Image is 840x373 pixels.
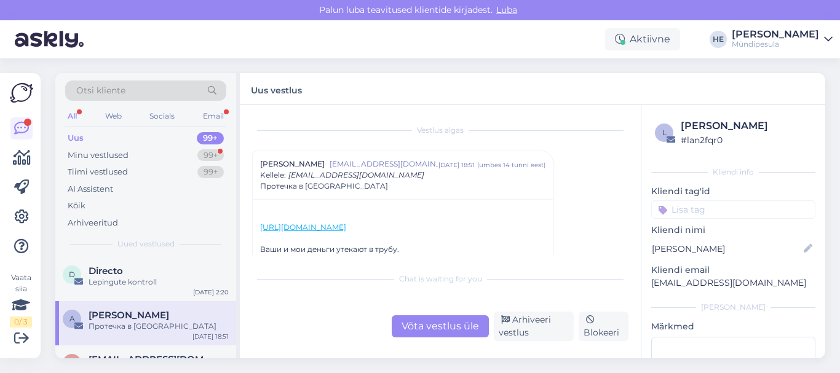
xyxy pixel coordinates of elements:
[260,244,545,255] div: Ваши и мои деньги утекают в трубу.
[65,108,79,124] div: All
[493,4,521,15] span: Luba
[117,238,175,249] span: Uued vestlused
[732,29,819,39] div: [PERSON_NAME]
[579,312,628,341] div: Blokeeri
[193,288,229,297] div: [DATE] 2:20
[651,200,815,219] input: Lisa tag
[89,310,169,321] span: Aleksandr Djatlov
[69,314,75,323] span: A
[89,277,229,288] div: Lepingute kontroll
[732,39,819,49] div: Mündipesula
[260,181,388,192] span: Протечка в [GEOGRAPHIC_DATA]
[68,149,129,162] div: Minu vestlused
[89,265,123,277] span: Directo
[662,128,667,137] span: l
[68,217,118,229] div: Arhiveeritud
[252,125,628,136] div: Vestlus algas
[651,185,815,198] p: Kliendi tag'id
[681,133,812,147] div: # lan2fqr0
[330,159,438,170] span: [EMAIL_ADDRESS][DOMAIN_NAME]
[68,166,128,178] div: Tiimi vestlused
[732,29,833,49] a: [PERSON_NAME]Mündipesula
[89,321,229,332] div: Протечка в [GEOGRAPHIC_DATA]
[192,332,229,341] div: [DATE] 18:51
[651,320,815,333] p: Märkmed
[438,160,475,170] div: [DATE] 18:51
[477,160,545,170] div: ( umbes 14 tunni eest )
[651,167,815,178] div: Kliendi info
[103,108,124,124] div: Web
[651,277,815,289] p: [EMAIL_ADDRESS][DOMAIN_NAME]
[651,224,815,237] p: Kliendi nimi
[10,83,33,103] img: Askly Logo
[651,264,815,277] p: Kliendi email
[651,302,815,313] div: [PERSON_NAME]
[89,354,216,365] span: tugi@myndipesula.eu
[197,149,224,162] div: 99+
[494,312,574,341] div: Arhiveeri vestlus
[197,166,224,178] div: 99+
[68,183,113,195] div: AI Assistent
[147,108,177,124] div: Socials
[681,119,812,133] div: [PERSON_NAME]
[68,200,85,212] div: Kõik
[288,170,424,179] span: [EMAIL_ADDRESS][DOMAIN_NAME]
[605,28,680,50] div: Aktiivne
[652,242,801,256] input: Lisa nimi
[710,31,727,48] div: HE
[260,159,325,170] span: [PERSON_NAME]
[252,273,628,285] div: Chat is waiting for you
[10,316,32,328] div: 0 / 3
[392,315,489,337] div: Võta vestlus üle
[76,84,125,97] span: Otsi kliente
[251,80,302,97] label: Uus vestlus
[68,132,84,144] div: Uus
[260,170,286,179] span: Kellele :
[200,108,226,124] div: Email
[10,272,32,328] div: Vaata siia
[260,222,346,232] a: [URL][DOMAIN_NAME]
[69,270,75,279] span: D
[197,132,224,144] div: 99+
